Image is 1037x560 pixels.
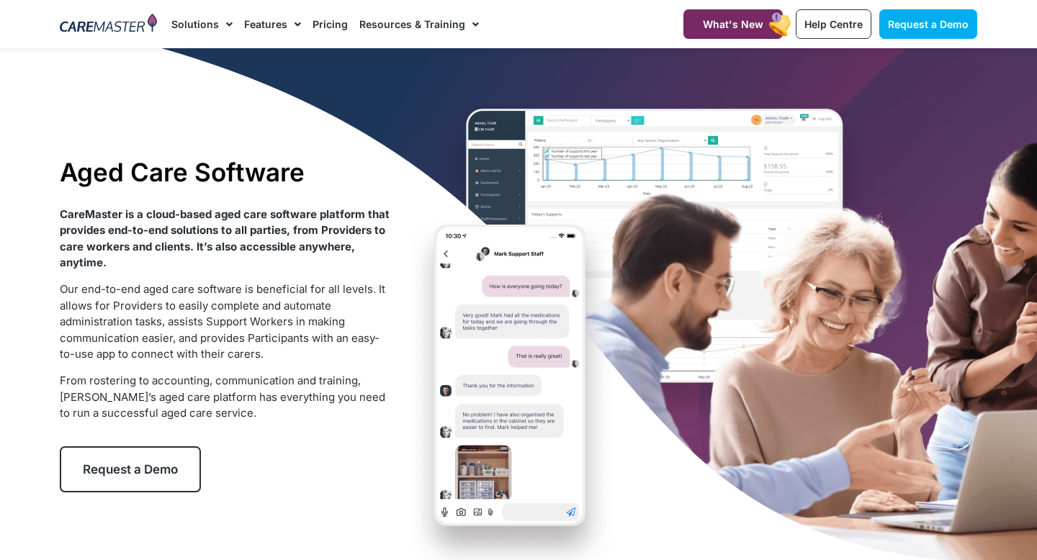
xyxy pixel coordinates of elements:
[60,207,390,270] strong: CareMaster is a cloud-based aged care software platform that provides end-to-end solutions to all...
[703,18,763,30] span: What's New
[683,9,783,39] a: What's New
[60,157,390,187] h1: Aged Care Software
[796,9,871,39] a: Help Centre
[879,9,977,39] a: Request a Demo
[83,462,178,477] span: Request a Demo
[60,374,385,420] span: From rostering to accounting, communication and training, [PERSON_NAME]’s aged care platform has ...
[60,446,201,492] a: Request a Demo
[60,282,385,361] span: Our end-to-end aged care software is beneficial for all levels. It allows for Providers to easily...
[804,18,863,30] span: Help Centre
[888,18,969,30] span: Request a Demo
[60,14,157,35] img: CareMaster Logo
